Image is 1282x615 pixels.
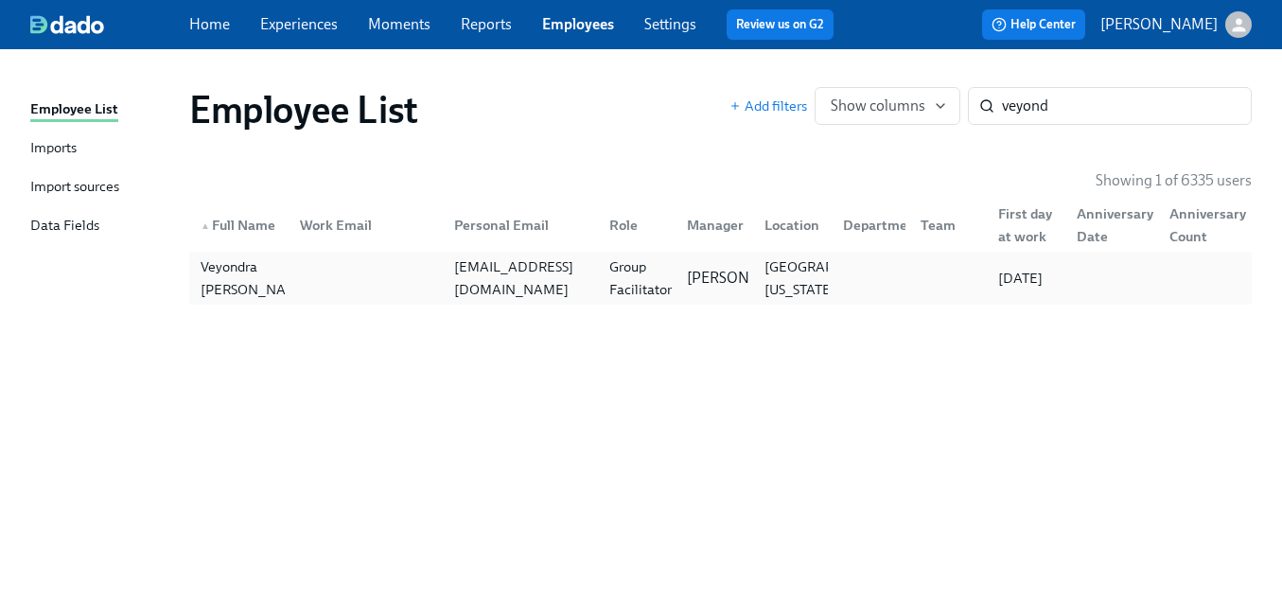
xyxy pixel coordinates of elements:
[30,215,174,238] a: Data Fields
[189,87,418,132] h1: Employee List
[815,87,960,125] button: Show columns
[260,15,338,33] a: Experiences
[991,267,1061,290] div: [DATE]
[368,15,430,33] a: Moments
[1069,202,1161,248] div: Anniversary Date
[983,206,1061,244] div: First day at work
[542,15,614,33] a: Employees
[736,15,824,34] a: Review us on G2
[727,9,834,40] button: Review us on G2
[602,214,672,237] div: Role
[594,206,672,244] div: Role
[835,214,929,237] div: Department
[189,252,1252,305] a: Veyondra [PERSON_NAME][EMAIL_ADDRESS][DOMAIN_NAME]Group Facilitator[PERSON_NAME][GEOGRAPHIC_DATA]...
[30,15,104,34] img: dado
[30,98,174,122] a: Employee List
[992,15,1076,34] span: Help Center
[1100,14,1218,35] p: [PERSON_NAME]
[193,255,319,301] div: Veyondra [PERSON_NAME]
[1096,170,1252,191] p: Showing 1 of 6335 users
[189,15,230,33] a: Home
[447,255,593,301] div: [EMAIL_ADDRESS][DOMAIN_NAME]
[447,214,593,237] div: Personal Email
[1154,206,1248,244] div: Anniversary Count
[828,206,905,244] div: Department
[757,255,915,301] div: [GEOGRAPHIC_DATA], [US_STATE]
[729,97,807,115] button: Add filters
[292,214,439,237] div: Work Email
[672,206,749,244] div: Manager
[201,221,210,231] span: ▲
[905,206,983,244] div: Team
[831,97,944,115] span: Show columns
[991,202,1061,248] div: First day at work
[30,15,189,34] a: dado
[30,137,174,161] a: Imports
[757,214,827,237] div: Location
[913,214,983,237] div: Team
[644,15,696,33] a: Settings
[193,206,285,244] div: ▲Full Name
[30,176,174,200] a: Import sources
[461,15,512,33] a: Reports
[1062,206,1155,244] div: Anniversary Date
[749,206,827,244] div: Location
[679,214,751,237] div: Manager
[1002,87,1252,125] input: Search by name
[982,9,1085,40] button: Help Center
[30,98,118,122] div: Employee List
[193,214,285,237] div: Full Name
[439,206,593,244] div: Personal Email
[285,206,439,244] div: Work Email
[1162,202,1254,248] div: Anniversary Count
[30,215,99,238] div: Data Fields
[1100,11,1252,38] button: [PERSON_NAME]
[30,176,119,200] div: Import sources
[602,255,679,301] div: Group Facilitator
[30,137,77,161] div: Imports
[687,268,804,289] p: [PERSON_NAME]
